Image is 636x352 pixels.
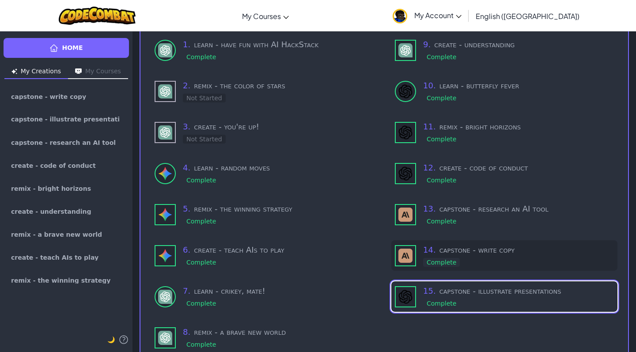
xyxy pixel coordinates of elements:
span: 13 . [423,204,436,213]
a: remix - a brave new world [4,224,129,245]
h3: create - understanding [423,38,614,51]
div: use - DALL-E 3 (Complete) [391,281,617,312]
div: Complete [423,176,460,185]
div: Complete [183,53,220,61]
span: create - code of conduct [11,163,96,169]
div: Complete [423,299,460,308]
button: My Creations [4,65,68,79]
img: GPT-4 [158,290,172,304]
h3: learn - random moves [183,162,374,174]
span: English ([GEOGRAPHIC_DATA]) [476,11,579,21]
h3: remix - a brave new world [183,326,374,338]
div: Not Started [183,94,226,102]
div: use - GPT-4 (Complete) [391,35,617,65]
h3: remix - the color of stars [183,79,374,92]
div: use - DALL-E 3 (Complete) [391,117,617,148]
h3: learn - have fun with AI HackStack [183,38,374,51]
img: Gemini [158,167,172,181]
div: use - DALL-E 3 (Complete) [391,158,617,189]
a: create - teach AIs to play [4,247,129,268]
span: 2 . [183,81,190,90]
h3: create - code of conduct [423,162,614,174]
img: GPT-4 [158,125,172,140]
img: avatar [393,9,407,23]
img: GPT-4 [398,43,413,57]
span: 1 . [183,40,190,49]
a: remix - the winning strategy [4,270,129,291]
a: remix - bright horizons [4,178,129,199]
a: capstone - write copy [4,86,129,107]
h3: create - you're up! [183,121,374,133]
span: My Courses [242,11,281,21]
h3: learn - butterfly fever [423,79,614,92]
img: DALL-E 3 [398,125,413,140]
span: 15 . [423,286,436,295]
img: DALL-E 3 [398,167,413,181]
img: DALL-E 3 [398,290,413,304]
span: create - understanding [11,208,91,215]
div: Complete [423,217,460,226]
img: Gemini [158,249,172,263]
div: use - GPT-4 (Not Started) [151,76,377,106]
img: GPT-4 [158,84,172,98]
img: CodeCombat logo [59,7,136,25]
div: Complete [423,94,460,102]
span: 🌙 [107,336,115,343]
a: Home [4,38,129,58]
span: 7 . [183,286,190,295]
span: create - teach AIs to play [11,254,98,261]
span: remix - the winning strategy [11,277,110,284]
h3: remix - the winning strategy [183,203,374,215]
img: Claude [398,249,413,263]
a: create - code of conduct [4,155,129,176]
span: 9 . [423,40,431,49]
a: My Account [388,2,466,30]
img: DALL-E 3 [398,84,413,98]
a: capstone - illustrate presentations [4,109,129,130]
h3: capstone - research an AI tool [423,203,614,215]
div: Complete [183,217,220,226]
span: 10 . [423,81,436,90]
span: 5 . [183,204,190,213]
img: Claude [398,208,413,222]
button: My Courses [68,65,128,79]
img: GPT-4 [158,331,172,345]
div: Not Started [183,135,226,144]
div: learn to use - DALL-E 3 (Complete) [391,76,617,106]
a: create - understanding [4,201,129,222]
div: learn to use - Gemini (Complete) [151,158,377,189]
div: Complete [183,258,220,267]
a: capstone - research an AI tool [4,132,129,153]
div: Complete [423,135,460,144]
span: capstone - research an AI tool [11,140,116,146]
span: 11 . [423,122,436,131]
div: learn to use - GPT-4 (Complete) [151,281,377,312]
span: remix - bright horizons [11,185,91,192]
span: 14 . [423,245,436,254]
div: Complete [423,258,460,267]
span: 6 . [183,245,190,254]
div: Complete [183,176,220,185]
h3: capstone - write copy [423,244,614,256]
h3: create - teach AIs to play [183,244,374,256]
img: Icon [11,68,17,74]
div: use - Gemini (Complete) [151,240,377,271]
a: My Courses [238,4,293,28]
span: 12 . [423,163,436,172]
span: Home [62,43,83,53]
div: Complete [183,340,220,349]
div: use - GPT-4 (Not Started) [151,117,377,148]
img: Gemini [158,208,172,222]
img: GPT-4 [158,43,172,57]
div: use - Claude (Complete) [391,240,617,271]
span: capstone - write copy [11,94,86,100]
h3: learn - crikey, mate! [183,285,374,297]
div: Complete [423,53,460,61]
div: use - Claude (Complete) [391,199,617,230]
span: remix - a brave new world [11,231,102,238]
span: 3 . [183,122,190,131]
div: use - Gemini (Complete) [151,199,377,230]
span: 4 . [183,163,190,172]
span: My Account [414,11,462,20]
